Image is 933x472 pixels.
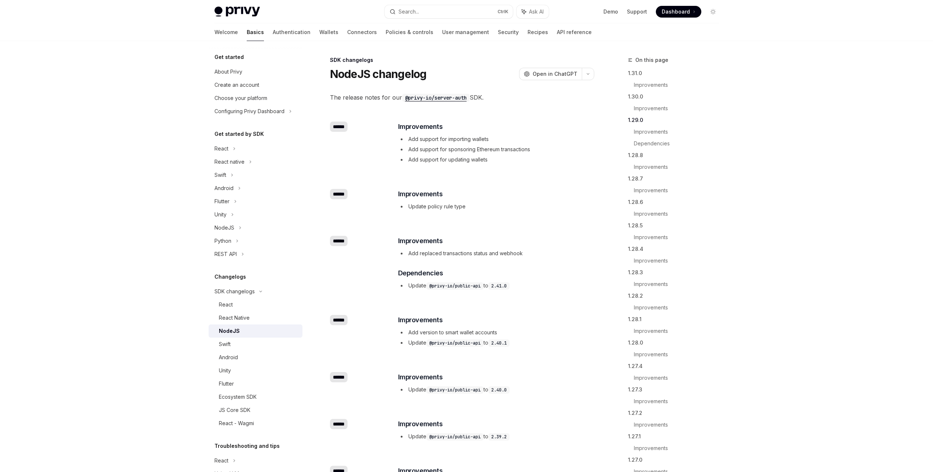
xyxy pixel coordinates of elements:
[214,210,227,219] div: Unity
[219,406,250,415] div: JS Core SDK
[628,243,725,255] a: 1.28.4
[628,67,725,79] a: 1.31.0
[330,92,594,103] span: The release notes for our SDK.
[557,23,592,41] a: API reference
[219,313,250,322] div: React Native
[214,171,226,179] div: Swift
[398,145,594,154] li: Add support for sponsoring Ethereum transactions
[214,442,280,450] h5: Troubleshooting and tips
[628,114,725,126] a: 1.29.0
[398,7,419,16] div: Search...
[628,407,725,419] a: 1.27.2
[628,267,725,278] a: 1.28.3
[628,290,725,302] a: 1.28.2
[209,351,302,364] a: Android
[528,23,548,41] a: Recipes
[628,360,725,372] a: 1.27.4
[219,366,231,375] div: Unity
[214,250,237,259] div: REST API
[398,189,443,199] span: Improvements
[634,126,725,138] a: Improvements
[214,94,267,103] div: Choose your platform
[627,8,647,15] a: Support
[634,302,725,313] a: Improvements
[628,313,725,325] a: 1.28.1
[634,138,725,149] a: Dependencies
[517,5,549,18] button: Ask AI
[209,324,302,338] a: NodeJS
[398,281,594,290] li: Update to
[628,337,725,349] a: 1.28.0
[247,23,264,41] a: Basics
[219,340,231,349] div: Swift
[209,338,302,351] a: Swift
[529,8,544,15] span: Ask AI
[628,173,725,185] a: 1.28.7
[634,103,725,114] a: Improvements
[219,379,234,388] div: Flutter
[628,196,725,208] a: 1.28.6
[209,78,302,92] a: Create an account
[533,70,577,78] span: Open in ChatGPT
[385,5,513,18] button: Search...CtrlK
[519,68,582,80] button: Open in ChatGPT
[662,8,690,15] span: Dashboard
[628,220,725,231] a: 1.28.5
[634,395,725,407] a: Improvements
[488,386,510,394] code: 2.40.0
[386,23,433,41] a: Policies & controls
[209,390,302,404] a: Ecosystem SDK
[214,144,228,153] div: React
[209,92,302,105] a: Choose your platform
[628,384,725,395] a: 1.27.3
[219,353,238,362] div: Android
[398,236,443,246] span: Improvements
[634,419,725,431] a: Improvements
[209,298,302,311] a: React
[426,433,484,441] code: @privy-io/public-api
[214,456,228,465] div: React
[214,130,264,138] h5: Get started by SDK
[488,433,510,441] code: 2.39.2
[214,53,244,62] h5: Get started
[634,372,725,384] a: Improvements
[214,81,259,89] div: Create an account
[634,442,725,454] a: Improvements
[209,404,302,417] a: JS Core SDK
[634,231,725,243] a: Improvements
[498,23,519,41] a: Security
[634,278,725,290] a: Improvements
[214,287,255,296] div: SDK changelogs
[442,23,489,41] a: User management
[214,237,231,245] div: Python
[398,338,594,347] li: Update to
[214,67,242,76] div: About Privy
[398,328,594,337] li: Add version to smart wallet accounts
[209,65,302,78] a: About Privy
[656,6,701,18] a: Dashboard
[209,417,302,430] a: React - Wagmi
[426,282,484,290] code: @privy-io/public-api
[398,135,594,144] li: Add support for importing wallets
[634,208,725,220] a: Improvements
[398,202,594,211] li: Update policy rule type
[214,157,245,166] div: React native
[634,185,725,196] a: Improvements
[330,56,594,64] div: SDK changelogs
[214,23,238,41] a: Welcome
[219,419,254,428] div: React - Wagmi
[398,419,443,429] span: Improvements
[603,8,618,15] a: Demo
[398,155,594,164] li: Add support for updating wallets
[214,197,229,206] div: Flutter
[628,431,725,442] a: 1.27.1
[628,149,725,161] a: 1.28.8
[209,364,302,377] a: Unity
[634,255,725,267] a: Improvements
[398,122,443,132] span: Improvements
[398,315,443,325] span: Improvements
[219,327,240,335] div: NodeJS
[214,107,284,116] div: Configuring Privy Dashboard
[398,432,594,441] li: Update to
[635,56,668,64] span: On this page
